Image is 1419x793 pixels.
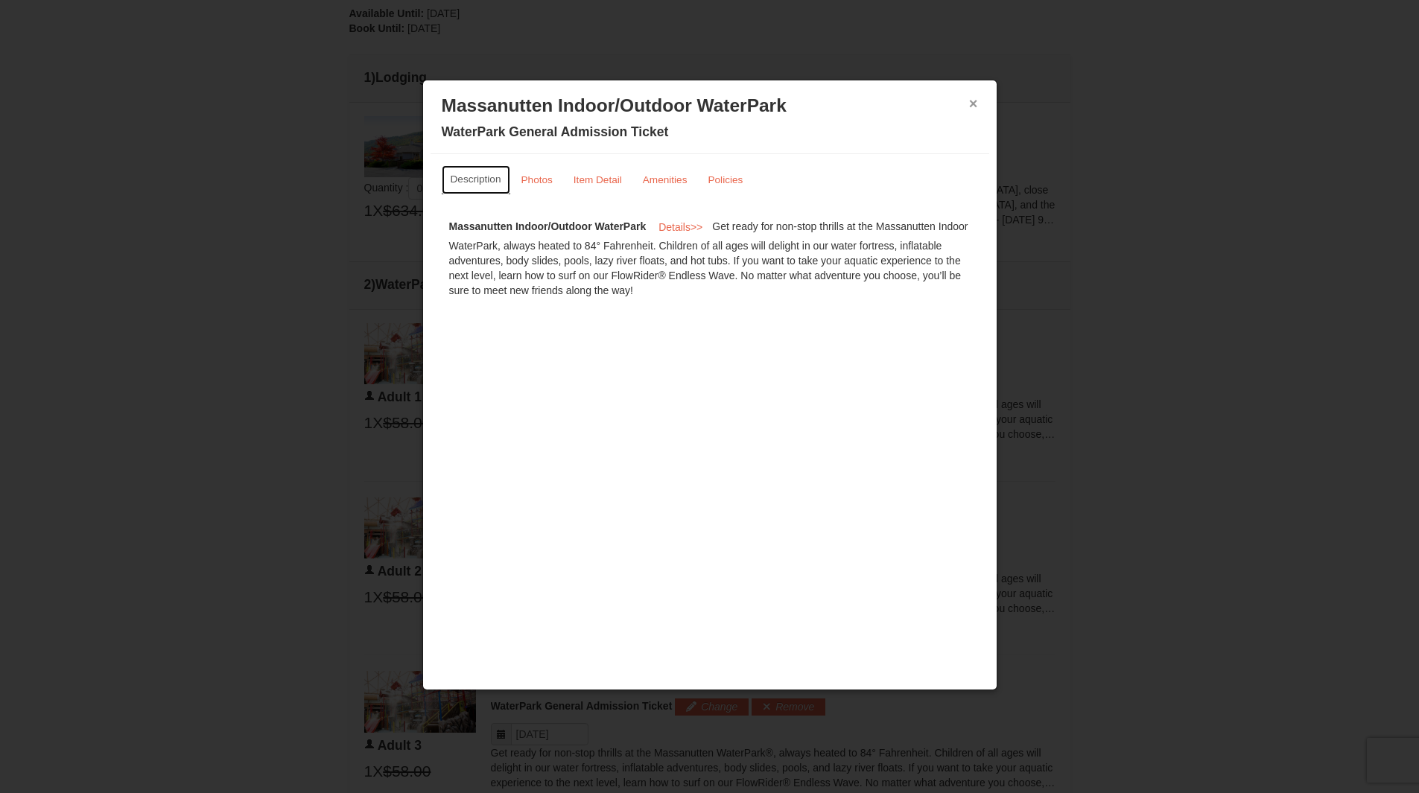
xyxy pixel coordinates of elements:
h3: Massanutten Indoor/Outdoor WaterPark [442,95,978,117]
a: Photos [512,165,562,194]
small: Description [451,173,501,185]
h4: WaterPark General Admission Ticket [442,124,978,139]
small: Amenities [643,174,688,185]
button: × [969,96,978,111]
small: Policies [708,174,743,185]
a: Description [442,165,510,194]
small: Photos [521,174,553,185]
a: Amenities [633,165,697,194]
div: Get ready for non-stop thrills at the Massanutten Indoor WaterPark, always heated to 84° Fahrenhe... [442,208,978,305]
a: Policies [698,165,752,194]
span: Details [658,221,691,233]
small: Item Detail [574,174,622,185]
a: Item Detail [564,165,632,194]
strong: Massanutten Indoor/Outdoor WaterPark [449,220,647,232]
button: Details>> [649,216,712,238]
